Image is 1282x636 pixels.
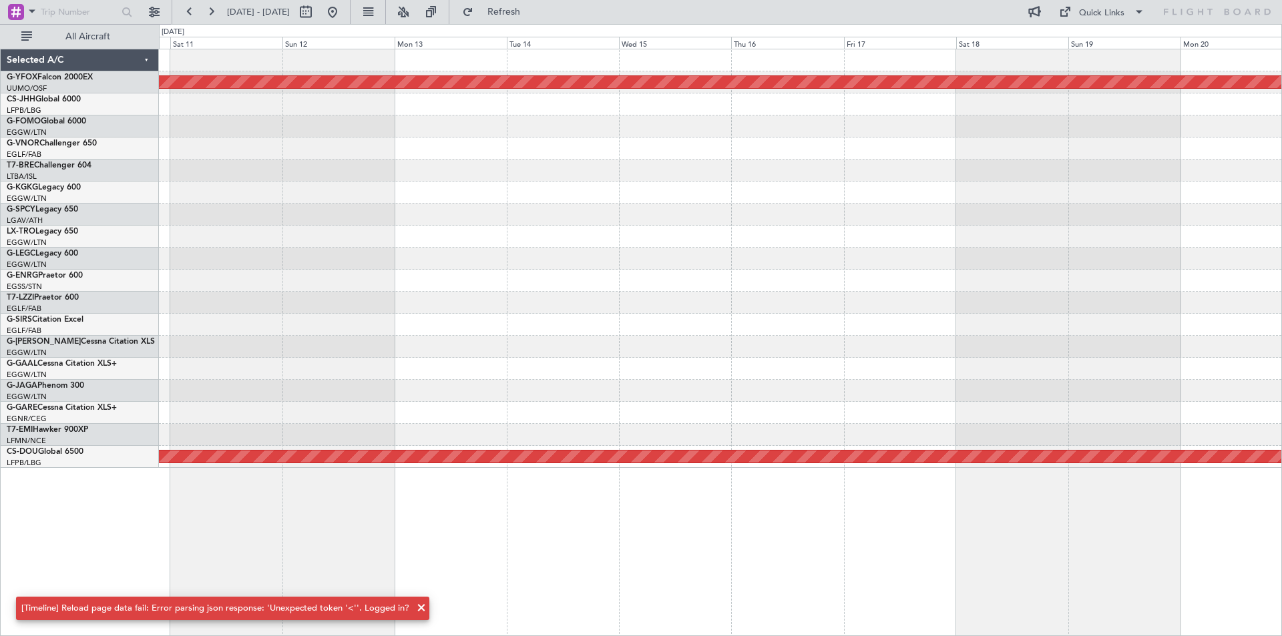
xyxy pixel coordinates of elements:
[7,172,37,182] a: LTBA/ISL
[7,326,41,336] a: EGLF/FAB
[7,95,81,103] a: CS-JHHGlobal 6000
[1079,7,1124,20] div: Quick Links
[7,414,47,424] a: EGNR/CEG
[476,7,532,17] span: Refresh
[7,304,41,314] a: EGLF/FAB
[21,602,409,615] div: [Timeline] Reload page data fail: Error parsing json response: 'Unexpected token '<''. Logged in?
[7,458,41,468] a: LFPB/LBG
[7,272,38,280] span: G-ENRG
[7,117,86,125] a: G-FOMOGlobal 6000
[282,37,395,49] div: Sun 12
[7,149,41,160] a: EGLF/FAB
[7,382,84,390] a: G-JAGAPhenom 300
[731,37,843,49] div: Thu 16
[15,26,145,47] button: All Aircraft
[7,382,37,390] span: G-JAGA
[7,73,93,81] a: G-YFOXFalcon 2000EX
[7,272,83,280] a: G-ENRGPraetor 600
[507,37,619,49] div: Tue 14
[7,228,35,236] span: LX-TRO
[7,426,88,434] a: T7-EMIHawker 900XP
[7,436,46,446] a: LFMN/NCE
[7,184,38,192] span: G-KGKG
[7,206,35,214] span: G-SPCY
[7,162,91,170] a: T7-BREChallenger 604
[619,37,731,49] div: Wed 15
[7,127,47,137] a: EGGW/LTN
[7,448,83,456] a: CS-DOUGlobal 6500
[35,32,141,41] span: All Aircraft
[170,37,282,49] div: Sat 11
[7,250,35,258] span: G-LEGC
[7,105,41,115] a: LFPB/LBG
[7,117,41,125] span: G-FOMO
[7,392,47,402] a: EGGW/LTN
[1068,37,1181,49] div: Sun 19
[7,228,78,236] a: LX-TROLegacy 650
[7,426,33,434] span: T7-EMI
[7,360,37,368] span: G-GAAL
[7,348,47,358] a: EGGW/LTN
[7,294,79,302] a: T7-LZZIPraetor 600
[7,316,32,324] span: G-SIRS
[7,184,81,192] a: G-KGKGLegacy 600
[956,37,1068,49] div: Sat 18
[227,6,290,18] span: [DATE] - [DATE]
[7,294,34,302] span: T7-LZZI
[7,238,47,248] a: EGGW/LTN
[7,83,47,93] a: UUMO/OSF
[7,206,78,214] a: G-SPCYLegacy 650
[7,316,83,324] a: G-SIRSCitation Excel
[7,95,35,103] span: CS-JHH
[7,448,38,456] span: CS-DOU
[7,338,81,346] span: G-[PERSON_NAME]
[7,216,43,226] a: LGAV/ATH
[1052,1,1151,23] button: Quick Links
[395,37,507,49] div: Mon 13
[7,360,117,368] a: G-GAALCessna Citation XLS+
[7,139,97,147] a: G-VNORChallenger 650
[41,2,118,22] input: Trip Number
[7,139,39,147] span: G-VNOR
[7,73,37,81] span: G-YFOX
[7,370,47,380] a: EGGW/LTN
[7,162,34,170] span: T7-BRE
[7,404,117,412] a: G-GARECessna Citation XLS+
[844,37,956,49] div: Fri 17
[7,338,155,346] a: G-[PERSON_NAME]Cessna Citation XLS
[7,194,47,204] a: EGGW/LTN
[7,404,37,412] span: G-GARE
[456,1,536,23] button: Refresh
[7,260,47,270] a: EGGW/LTN
[162,27,184,38] div: [DATE]
[7,282,42,292] a: EGSS/STN
[7,250,78,258] a: G-LEGCLegacy 600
